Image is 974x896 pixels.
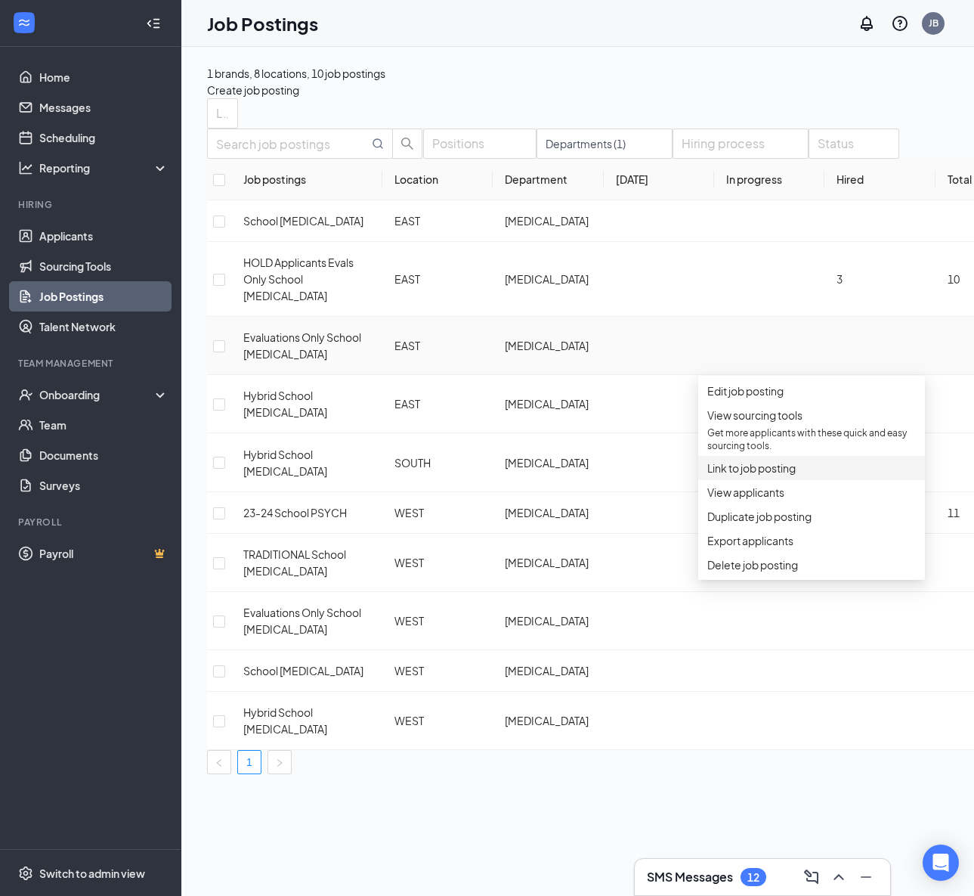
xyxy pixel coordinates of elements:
svg: QuestionInfo [891,14,909,33]
span: 10 [948,272,960,286]
li: Previous Page [207,750,231,774]
td: Psychologist [493,650,603,692]
button: left [207,750,231,774]
button: Minimize [854,865,878,889]
svg: Minimize [857,868,875,886]
td: Psychologist [493,375,603,433]
th: In progress [714,159,824,200]
span: search [393,137,422,150]
div: 12 [747,871,759,884]
span: Hybrid School [MEDICAL_DATA] [243,389,327,419]
a: Talent Network [39,312,169,342]
span: right [275,758,284,767]
span: School [MEDICAL_DATA] [243,214,363,228]
h1: Job Postings [207,11,318,36]
h3: SMS Messages [647,869,733,885]
span: EAST [394,214,420,228]
a: 1 [238,751,261,774]
span: SOUTH [394,456,431,470]
div: Hiring [18,198,165,211]
td: SOUTH [382,433,493,492]
span: WEST [394,664,424,677]
a: Messages [39,92,169,122]
a: Surveys [39,470,169,501]
div: Location [394,171,481,188]
th: Hired [824,159,935,200]
svg: Settings [18,866,33,881]
div: Job postings [243,171,370,188]
span: Duplicate job posting [707,510,812,523]
td: WEST [382,650,493,692]
a: Sourcing Tools [39,251,169,281]
div: Onboarding [39,387,156,402]
a: Applicants [39,221,169,251]
span: [MEDICAL_DATA] [505,339,589,352]
span: Hybrid School [MEDICAL_DATA] [243,448,327,478]
span: View sourcing tools [707,408,802,422]
span: [MEDICAL_DATA] [505,614,589,628]
td: EAST [382,375,493,433]
span: 11 [948,506,960,519]
span: [MEDICAL_DATA] [505,214,589,228]
td: EAST [382,317,493,375]
span: [MEDICAL_DATA] [505,272,589,286]
a: Team [39,410,169,440]
span: EAST [394,339,420,352]
td: EAST [382,200,493,242]
span: 3 [836,272,843,286]
span: Link to job posting [707,461,796,475]
span: [MEDICAL_DATA] [505,506,589,519]
td: Psychologist [493,242,603,317]
span: TRADITIONAL School [MEDICAL_DATA] [243,547,346,578]
li: 1 [237,750,261,774]
div: Open Intercom Messenger [923,845,959,881]
svg: Analysis [18,160,33,175]
a: Job Postings [39,281,169,312]
a: PayrollCrown [39,538,169,569]
button: Create job posting [207,82,299,98]
div: Switch to admin view [39,866,145,881]
input: Search job postings [216,135,369,153]
svg: UserCheck [18,387,33,402]
span: Hybrid School [MEDICAL_DATA] [243,705,327,736]
span: EAST [394,397,420,411]
td: Psychologist [493,317,603,375]
td: Psychologist [493,692,603,750]
p: Get more applicants with these quick and easy sourcing tools. [707,426,916,452]
a: Scheduling [39,122,169,153]
span: [MEDICAL_DATA] [505,664,589,677]
span: [MEDICAL_DATA] [505,714,589,727]
span: 23-24 School PSYCH [243,506,347,519]
span: [MEDICAL_DATA] [505,397,589,411]
div: Department [505,171,591,188]
button: right [267,750,292,774]
div: Team Management [18,357,165,370]
span: Delete job posting [707,558,798,572]
span: HOLD Applicants Evals Only School [MEDICAL_DATA] [243,256,354,302]
span: Evaluations Only School [MEDICAL_DATA] [243,330,361,361]
button: ChevronUp [827,865,851,889]
span: WEST [394,556,424,569]
td: Psychologist [493,492,603,534]
span: School [MEDICAL_DATA] [243,664,363,677]
button: search [392,129,422,159]
span: left [215,758,224,767]
svg: ComposeMessage [802,868,821,886]
button: ComposeMessage [799,865,824,889]
div: JB [929,17,938,29]
svg: WorkstreamLogo [17,15,32,30]
td: WEST [382,492,493,534]
span: Export applicants [707,534,793,547]
span: Edit job posting [707,384,784,398]
td: Psychologist [493,534,603,592]
div: Payroll [18,516,165,529]
td: WEST [382,592,493,650]
td: WEST [382,692,493,750]
a: Documents [39,440,169,470]
td: Psychologist [493,433,603,492]
div: Reporting [39,160,169,175]
svg: Collapse [146,16,161,31]
th: [DATE] [604,159,714,200]
span: WEST [394,614,424,628]
span: View applicants [707,485,784,499]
